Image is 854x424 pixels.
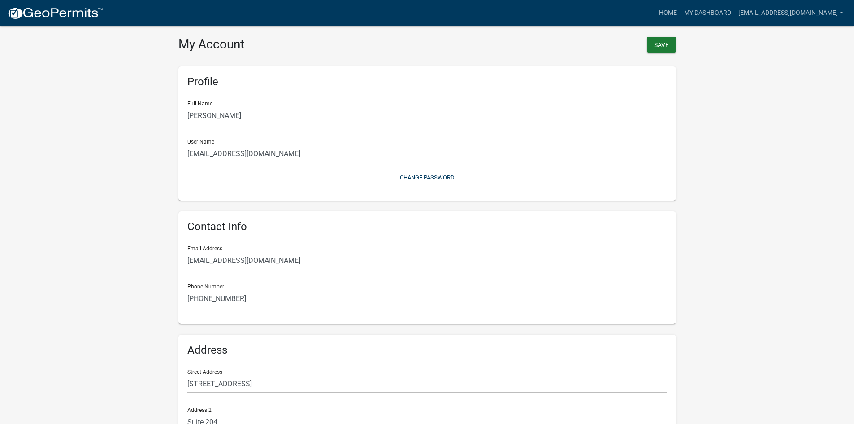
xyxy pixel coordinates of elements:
[681,4,735,22] a: My Dashboard
[187,170,667,185] button: Change Password
[655,4,681,22] a: Home
[647,37,676,53] button: Save
[178,37,420,52] h3: My Account
[187,75,667,88] h6: Profile
[735,4,847,22] a: [EMAIL_ADDRESS][DOMAIN_NAME]
[187,344,667,357] h6: Address
[187,220,667,233] h6: Contact Info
